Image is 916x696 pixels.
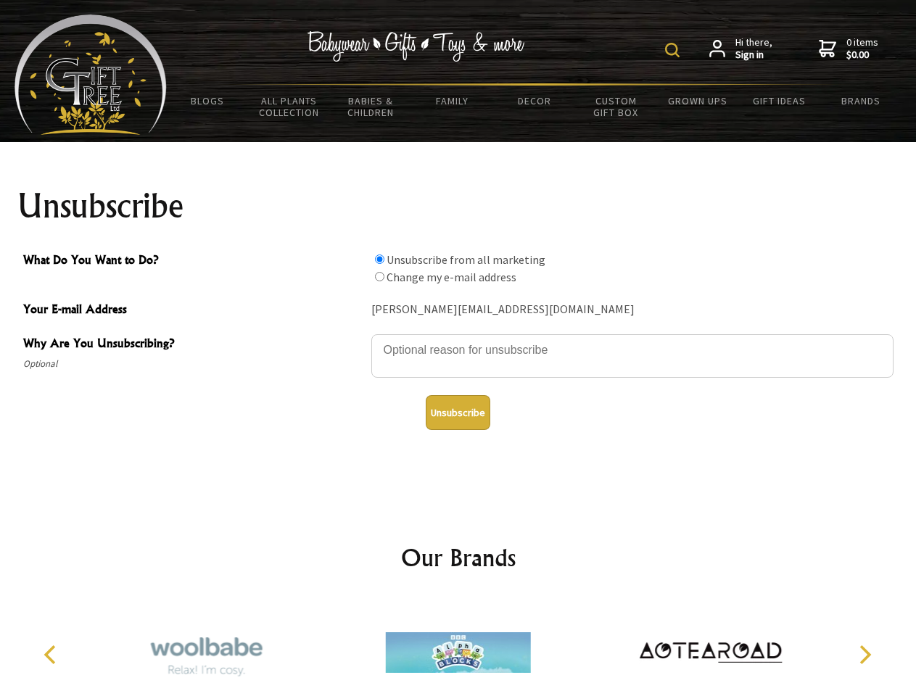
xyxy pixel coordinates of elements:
h1: Unsubscribe [17,188,899,223]
label: Change my e-mail address [387,270,516,284]
img: product search [665,43,680,57]
span: Optional [23,355,364,373]
a: Hi there,Sign in [709,36,772,62]
input: What Do You Want to Do? [375,254,384,264]
input: What Do You Want to Do? [375,272,384,281]
div: [PERSON_NAME][EMAIL_ADDRESS][DOMAIN_NAME] [371,299,894,321]
strong: Sign in [735,49,772,62]
a: Grown Ups [656,86,738,116]
img: Babyware - Gifts - Toys and more... [15,14,167,135]
a: 0 items$0.00 [819,36,878,62]
label: Unsubscribe from all marketing [387,252,545,267]
a: Decor [493,86,575,116]
a: BLOGS [167,86,249,116]
span: Hi there, [735,36,772,62]
strong: $0.00 [846,49,878,62]
span: What Do You Want to Do? [23,251,364,272]
span: Why Are You Unsubscribing? [23,334,364,355]
img: Babywear - Gifts - Toys & more [308,31,525,62]
a: Babies & Children [330,86,412,128]
button: Unsubscribe [426,395,490,430]
h2: Our Brands [29,540,888,575]
a: Family [412,86,494,116]
a: Gift Ideas [738,86,820,116]
span: 0 items [846,36,878,62]
a: All Plants Collection [249,86,331,128]
span: Your E-mail Address [23,300,364,321]
button: Previous [36,639,68,671]
textarea: Why Are You Unsubscribing? [371,334,894,378]
a: Custom Gift Box [575,86,657,128]
a: Brands [820,86,902,116]
button: Next [849,639,880,671]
